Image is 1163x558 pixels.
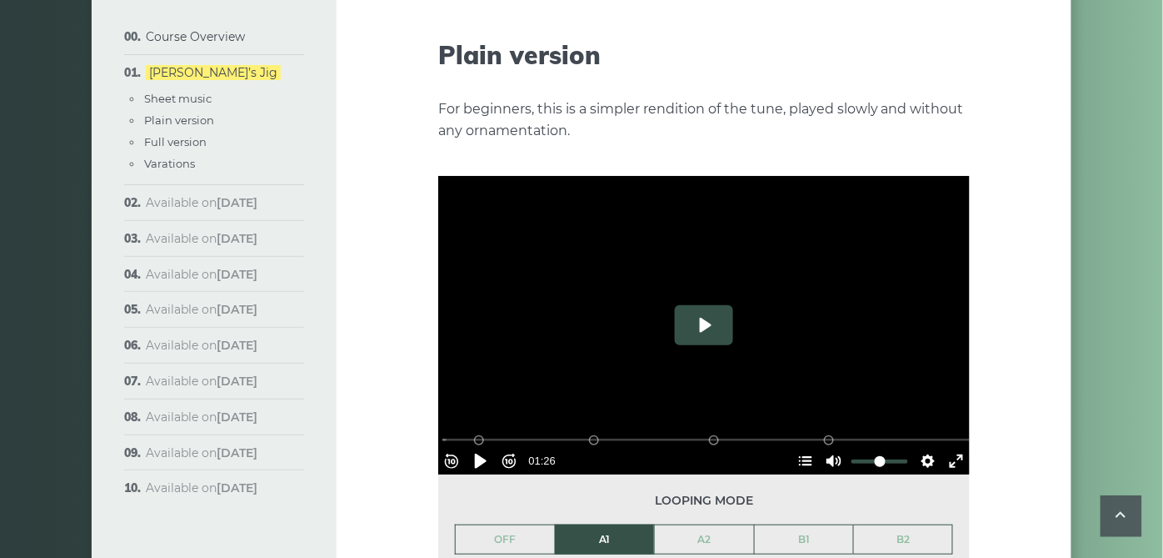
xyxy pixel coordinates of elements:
strong: [DATE] [217,302,257,317]
a: Sheet music [144,92,212,105]
span: Available on [146,374,257,389]
strong: [DATE] [217,445,257,460]
strong: [DATE] [217,195,257,210]
strong: [DATE] [217,231,257,246]
span: Available on [146,195,257,210]
strong: [DATE] [217,374,257,389]
span: Available on [146,480,257,495]
a: B1 [755,525,854,554]
a: B2 [854,525,952,554]
strong: [DATE] [217,267,257,282]
strong: [DATE] [217,338,257,353]
span: Available on [146,302,257,317]
a: A2 [655,525,754,554]
a: Course Overview [146,29,245,44]
strong: [DATE] [217,480,257,495]
span: Available on [146,338,257,353]
h2: Plain version [438,40,970,70]
span: Available on [146,410,257,425]
a: [PERSON_NAME]’s Jig [146,65,281,80]
a: OFF [456,525,555,554]
strong: [DATE] [217,410,257,425]
p: For beginners, this is a simpler rendition of the tune, played slowly and without any ornamentation. [438,98,970,142]
span: Available on [146,231,257,246]
a: Varations [144,157,195,170]
span: Available on [146,445,257,460]
span: Looping mode [455,491,953,510]
a: Full version [144,135,207,148]
span: Available on [146,267,257,282]
a: Plain version [144,113,214,127]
